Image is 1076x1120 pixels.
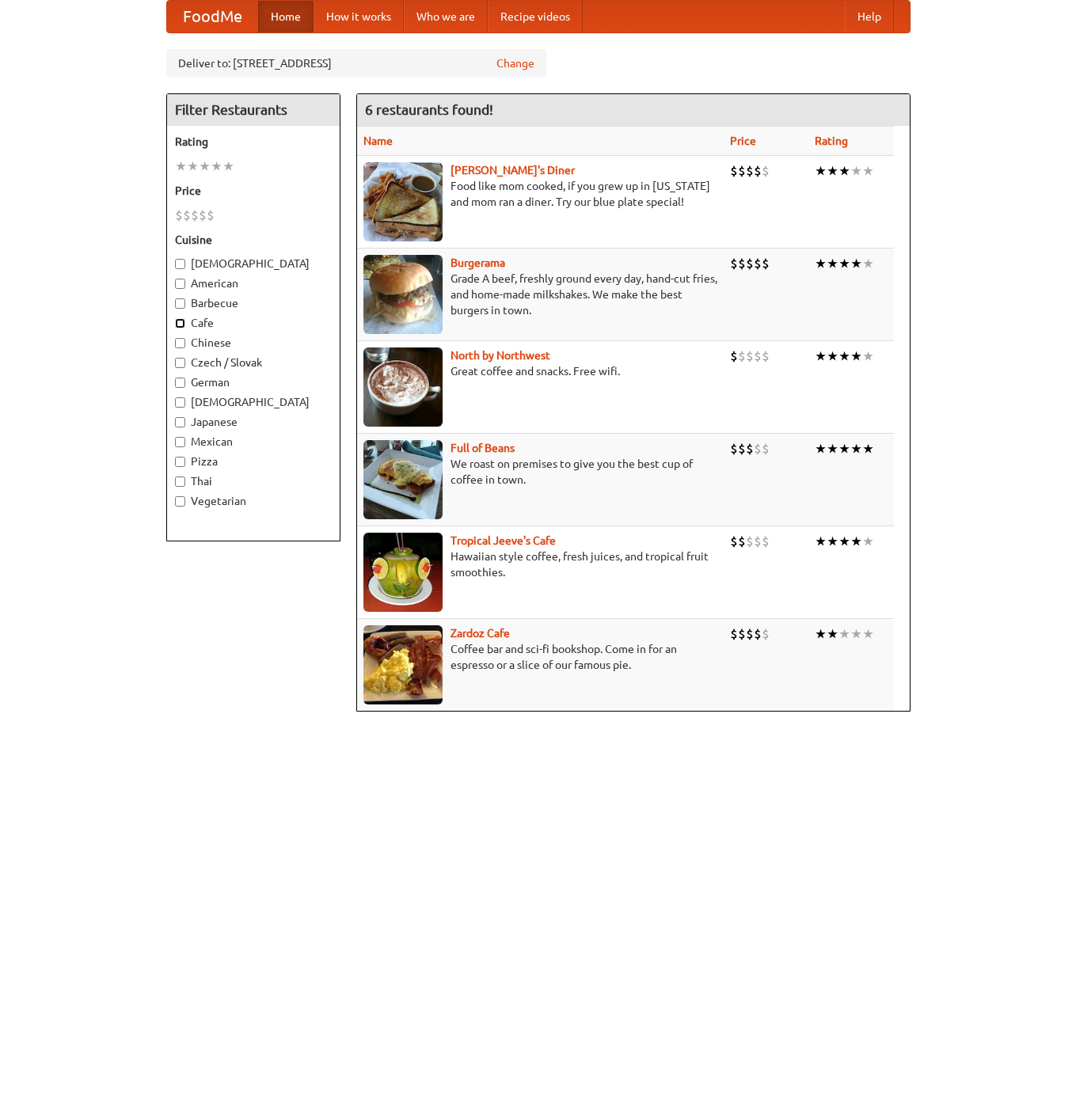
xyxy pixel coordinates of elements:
[363,533,443,612] img: jeeves.jpg
[167,1,258,32] a: FoodMe
[762,533,770,550] li: $
[827,347,838,365] li: ★
[175,183,332,199] h5: Price
[730,162,738,180] li: $
[746,162,754,180] li: $
[363,347,443,427] img: north.jpg
[175,335,332,351] label: Chinese
[199,207,207,224] li: $
[175,275,332,291] label: American
[175,279,185,289] input: American
[730,135,756,147] a: Price
[365,102,493,117] ng-pluralize: 6 restaurants found!
[175,476,185,487] input: Thai
[815,625,827,643] li: ★
[404,1,488,32] a: Who we are
[451,256,505,269] b: Burgerama
[175,315,332,331] label: Cafe
[815,255,827,272] li: ★
[488,1,583,32] a: Recipe videos
[175,232,332,248] h5: Cuisine
[827,440,838,457] li: ★
[175,298,185,309] input: Barbecue
[838,255,850,272] li: ★
[363,625,443,704] img: zardoz.jpg
[175,259,185,269] input: [DEMOGRAPHIC_DATA]
[838,347,850,365] li: ★
[827,162,838,180] li: ★
[175,358,185,368] input: Czech / Slovak
[175,207,183,224] li: $
[175,457,185,467] input: Pizza
[175,496,185,507] input: Vegetarian
[363,549,717,580] p: Hawaiian style coffee, fresh juices, and tropical fruit smoothies.
[175,493,332,509] label: Vegetarian
[199,158,211,175] li: ★
[451,349,550,362] a: North by Northwest
[838,162,850,180] li: ★
[754,440,762,457] li: $
[738,347,746,365] li: $
[754,625,762,643] li: $
[738,162,746,180] li: $
[838,625,850,643] li: ★
[730,625,738,643] li: $
[207,207,215,224] li: $
[222,158,234,175] li: ★
[258,1,314,32] a: Home
[754,533,762,550] li: $
[363,456,717,488] p: We roast on premises to give you the best cup of coffee in town.
[815,440,827,457] li: ★
[738,440,746,457] li: $
[838,440,850,457] li: ★
[754,255,762,272] li: $
[862,162,874,180] li: ★
[738,625,746,643] li: $
[451,164,575,177] a: [PERSON_NAME]'s Diner
[746,440,754,457] li: $
[746,255,754,272] li: $
[730,533,738,550] li: $
[451,442,515,454] a: Full of Beans
[850,347,862,365] li: ★
[815,347,827,365] li: ★
[845,1,894,32] a: Help
[730,347,738,365] li: $
[166,49,546,78] div: Deliver to: [STREET_ADDRESS]
[850,533,862,550] li: ★
[314,1,404,32] a: How it works
[762,255,770,272] li: $
[175,378,185,388] input: German
[363,178,717,210] p: Food like mom cooked, if you grew up in [US_STATE] and mom ran a diner. Try our blue plate special!
[175,338,185,348] input: Chinese
[754,162,762,180] li: $
[191,207,199,224] li: $
[175,355,332,370] label: Czech / Slovak
[175,437,185,447] input: Mexican
[496,55,534,71] a: Change
[746,533,754,550] li: $
[175,158,187,175] li: ★
[815,162,827,180] li: ★
[838,533,850,550] li: ★
[175,417,185,427] input: Japanese
[862,255,874,272] li: ★
[175,434,332,450] label: Mexican
[451,534,556,547] b: Tropical Jeeve's Cafe
[827,625,838,643] li: ★
[730,255,738,272] li: $
[363,641,717,673] p: Coffee bar and sci-fi bookshop. Come in for an espresso or a slice of our famous pie.
[850,255,862,272] li: ★
[451,627,510,640] a: Zardoz Cafe
[850,440,862,457] li: ★
[175,473,332,489] label: Thai
[746,347,754,365] li: $
[175,318,185,328] input: Cafe
[762,440,770,457] li: $
[730,440,738,457] li: $
[175,295,332,311] label: Barbecue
